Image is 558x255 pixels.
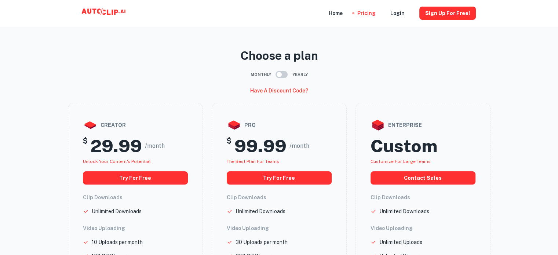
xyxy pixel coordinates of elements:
p: 30 Uploads per month [236,238,288,246]
span: Unlock your Content's potential [83,159,151,164]
p: Unlimited Downloads [379,207,429,215]
p: Unlimited Uploads [379,238,422,246]
h6: Video Uploading [371,224,475,232]
div: creator [83,118,188,132]
p: 10 Uploads per month [92,238,143,246]
span: Customize for large teams [371,159,431,164]
h6: Clip Downloads [371,193,475,201]
button: Try for free [83,171,188,185]
h5: $ [227,135,231,157]
h6: Have a discount code? [250,87,308,95]
div: pro [227,118,332,132]
button: Have a discount code? [247,84,311,97]
h2: 29.99 [91,135,142,157]
h6: Clip Downloads [227,193,332,201]
h6: Video Uploading [227,224,332,232]
span: /month [145,142,165,150]
h5: $ [83,135,88,157]
p: Choose a plan [68,47,490,65]
h6: Video Uploading [83,224,188,232]
span: Yearly [292,72,308,78]
span: Monthly [251,72,271,78]
button: Contact Sales [371,171,475,185]
button: Sign Up for free! [419,7,476,20]
button: Try for free [227,171,332,185]
h2: 99.99 [234,135,287,157]
p: Unlimited Downloads [236,207,285,215]
h2: Custom [371,135,437,157]
h6: Clip Downloads [83,193,188,201]
span: /month [289,142,309,150]
div: enterprise [371,118,475,132]
span: The best plan for teams [227,159,279,164]
p: Unlimited Downloads [92,207,142,215]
